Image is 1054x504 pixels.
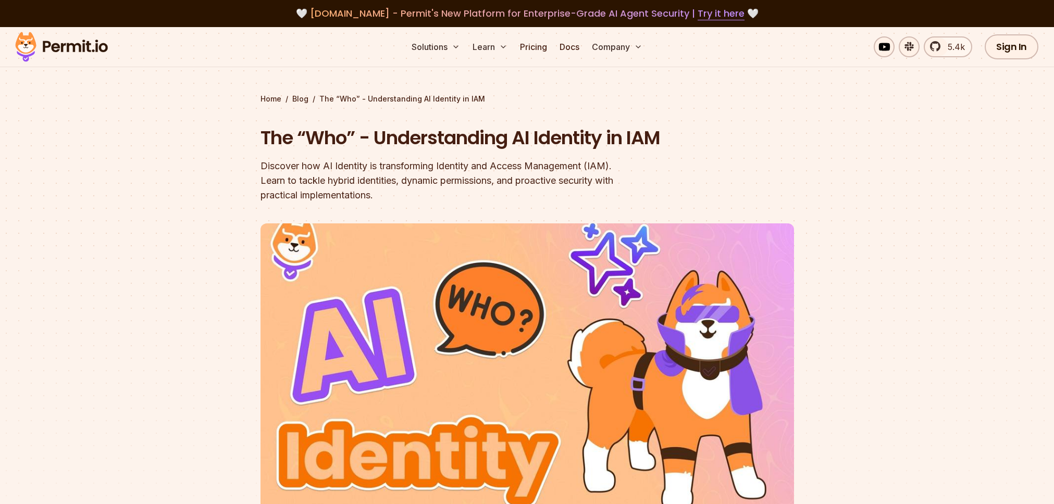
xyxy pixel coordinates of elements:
a: Blog [292,94,308,104]
a: Try it here [698,7,745,20]
a: Pricing [516,36,551,57]
div: Discover how AI Identity is transforming Identity and Access Management (IAM). Learn to tackle hy... [261,159,661,203]
button: Solutions [407,36,464,57]
a: Docs [555,36,584,57]
a: Sign In [985,34,1038,59]
a: Home [261,94,281,104]
a: 5.4k [924,36,972,57]
button: Learn [468,36,512,57]
span: [DOMAIN_NAME] - Permit's New Platform for Enterprise-Grade AI Agent Security | [310,7,745,20]
img: Permit logo [10,29,113,65]
h1: The “Who” - Understanding AI Identity in IAM [261,125,661,151]
div: / / [261,94,794,104]
span: 5.4k [941,41,965,53]
div: 🤍 🤍 [25,6,1029,21]
button: Company [588,36,647,57]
